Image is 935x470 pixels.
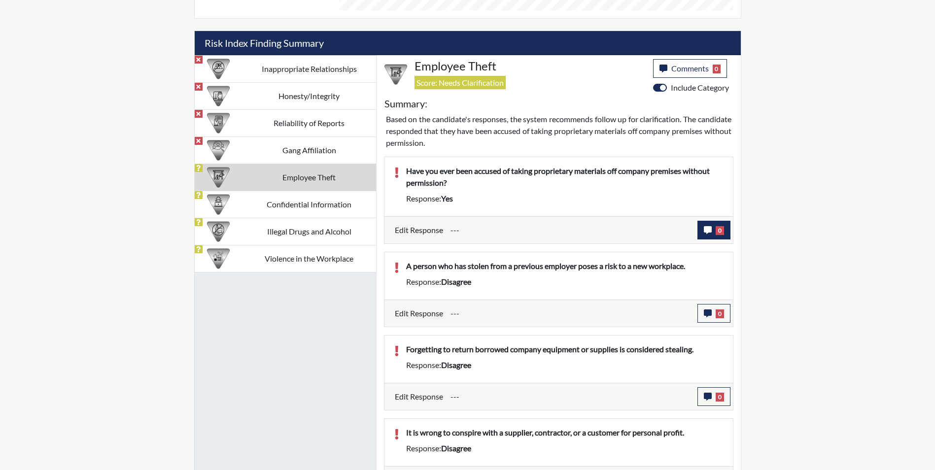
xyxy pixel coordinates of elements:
[697,304,730,323] button: 0
[716,309,724,318] span: 0
[399,193,730,204] div: Response:
[406,165,723,189] p: Have you ever been accused of taking proprietary materials off company premises without permission?
[399,359,730,371] div: Response:
[399,276,730,288] div: Response:
[207,220,230,243] img: CATEGORY%20ICON-12.0f6f1024.png
[713,65,721,73] span: 0
[671,82,729,94] label: Include Category
[441,194,453,203] span: yes
[207,193,230,216] img: CATEGORY%20ICON-05.742ef3c8.png
[386,113,731,149] p: Based on the candidate's responses, the system recommends follow up for clarification. The candid...
[716,226,724,235] span: 0
[671,64,709,73] span: Comments
[242,191,376,218] td: Confidential Information
[242,136,376,164] td: Gang Affiliation
[207,85,230,107] img: CATEGORY%20ICON-11.a5f294f4.png
[406,260,723,272] p: A person who has stolen from a previous employer poses a risk to a new workplace.
[441,443,471,453] span: disagree
[207,139,230,162] img: CATEGORY%20ICON-02.2c5dd649.png
[207,112,230,134] img: CATEGORY%20ICON-20.4a32fe39.png
[207,166,230,189] img: CATEGORY%20ICON-07.58b65e52.png
[443,221,697,239] div: Update the test taker's response, the change might impact the score
[441,277,471,286] span: disagree
[415,76,506,89] span: Score: Needs Clarification
[242,109,376,136] td: Reliability of Reports
[653,59,727,78] button: Comments0
[443,387,697,406] div: Update the test taker's response, the change might impact the score
[443,304,697,323] div: Update the test taker's response, the change might impact the score
[242,55,376,82] td: Inappropriate Relationships
[441,360,471,369] span: disagree
[697,387,730,406] button: 0
[207,247,230,270] img: CATEGORY%20ICON-26.eccbb84f.png
[395,387,443,406] label: Edit Response
[399,442,730,454] div: Response:
[406,427,723,438] p: It is wrong to conspire with a supplier, contractor, or a customer for personal profit.
[384,98,427,109] h5: Summary:
[415,59,646,73] h4: Employee Theft
[384,63,407,86] img: CATEGORY%20ICON-07.58b65e52.png
[697,221,730,239] button: 0
[242,82,376,109] td: Honesty/Integrity
[195,31,741,55] h5: Risk Index Finding Summary
[242,218,376,245] td: Illegal Drugs and Alcohol
[395,221,443,239] label: Edit Response
[406,343,723,355] p: Forgetting to return borrowed company equipment or supplies is considered stealing.
[242,164,376,191] td: Employee Theft
[207,58,230,80] img: CATEGORY%20ICON-14.139f8ef7.png
[716,393,724,402] span: 0
[242,245,376,272] td: Violence in the Workplace
[395,304,443,323] label: Edit Response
